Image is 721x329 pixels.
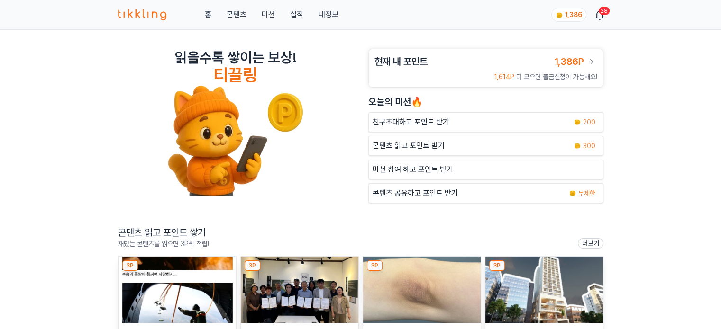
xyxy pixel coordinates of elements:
[261,9,274,20] button: 미션
[118,239,209,249] p: 재밌는 콘텐츠를 읽으면 3P씩 적립!
[122,260,138,271] div: 3P
[167,85,304,196] img: tikkling_character
[290,9,303,20] a: 실적
[555,55,597,68] a: 1,386P
[119,257,236,323] img: 공수부대가 사망률이 높은 이유 ,,
[204,9,211,20] a: 홈
[367,260,383,271] div: 3P
[569,189,576,197] img: coin
[368,183,603,203] a: 콘텐츠 공유하고 포인트 받기 coin 무제한
[583,141,595,151] span: 300
[368,112,603,132] button: 친구초대하고 포인트 받기 coin 200
[485,257,603,323] img: "평당 1억에 팔더니" 몽땅 분양 실패해 건물 통째로 공매 넘어간 강남 '이 단지'
[175,49,296,66] h2: 읽을수록 쌓이는 보상!
[368,160,603,179] button: 미션 참여 하고 포인트 받기
[489,260,505,271] div: 3P
[574,142,581,150] img: coin
[578,188,595,198] span: 무제한
[373,187,458,199] p: 콘텐츠 공유하고 포인트 받기
[556,11,563,19] img: coin
[213,66,257,85] h4: 티끌링
[373,140,445,151] p: 콘텐츠 읽고 포인트 받기
[578,238,603,249] a: 더보기
[373,164,453,175] p: 미션 참여 하고 포인트 받기
[368,95,603,108] h2: 오늘의 미션🔥
[599,7,610,15] div: 28
[226,9,246,20] a: 콘텐츠
[494,73,514,80] span: 1,614P
[555,56,584,67] span: 1,386P
[241,257,358,323] img: 영주시, 동일 생활권 봉화군과 사회적경제 활성화 협력
[368,136,603,156] a: 콘텐츠 읽고 포인트 받기 coin 300
[118,226,209,239] h2: 콘텐츠 읽고 포인트 쌓기
[318,9,338,20] a: 내정보
[118,9,167,20] img: 티끌링
[574,118,581,126] img: coin
[583,117,595,127] span: 200
[363,257,481,323] img: 검게 변한 팔꿈치, 이것만 문지르면 환해집니다
[245,260,260,271] div: 3P
[596,9,603,20] a: 28
[551,8,584,22] a: coin 1,386
[516,73,597,80] span: 더 모으면 출금신청이 가능해요!
[374,55,428,68] h3: 현재 내 포인트
[373,116,449,128] p: 친구초대하고 포인트 받기
[565,11,582,18] span: 1,386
